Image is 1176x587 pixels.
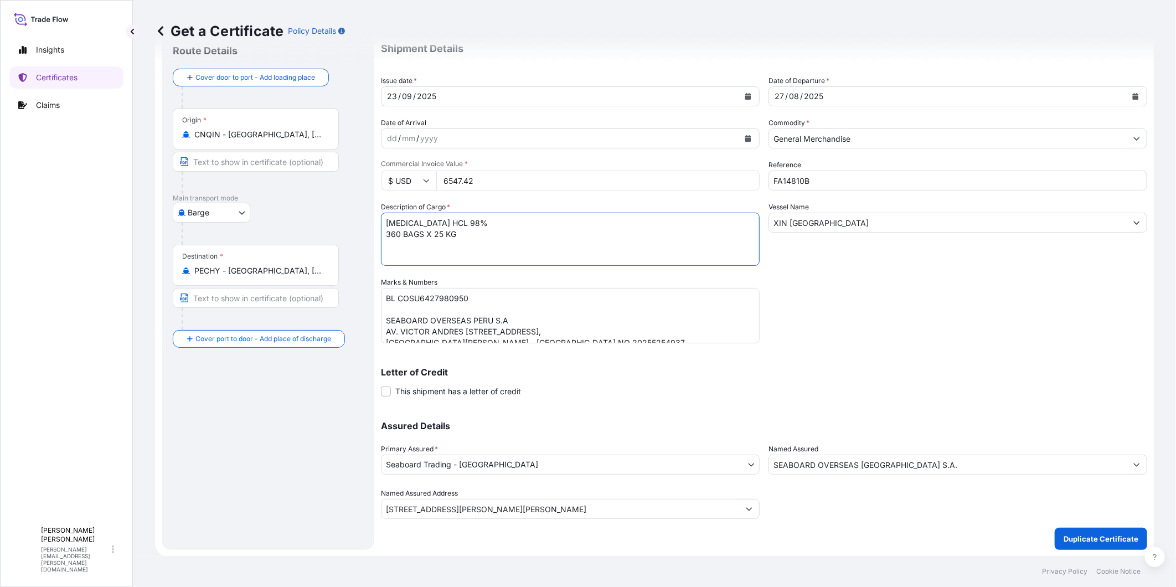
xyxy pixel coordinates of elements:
[381,202,450,213] label: Description of Cargo
[785,90,788,103] div: /
[1127,455,1147,475] button: Show suggestions
[401,132,416,145] div: month,
[155,22,283,40] p: Get a Certificate
[173,152,339,172] input: Text to appear on certificate
[9,66,123,89] a: Certificates
[188,207,209,218] span: Barge
[41,546,110,573] p: [PERSON_NAME][EMAIL_ADDRESS][PERSON_NAME][DOMAIN_NAME]
[173,288,339,308] input: Text to appear on certificate
[194,265,325,276] input: Destination
[182,252,223,261] div: Destination
[381,75,417,86] span: Issue date
[768,202,809,213] label: Vessel Name
[768,444,818,455] label: Named Assured
[381,288,760,343] textarea: BL COSU6427980950 SEABOARD OVERSEAS PERU S.A AV. VICTOR ANDRES [STREET_ADDRESS], [GEOGRAPHIC_DATA...
[416,90,437,103] div: year,
[768,75,829,86] span: Date of Departure
[381,277,437,288] label: Marks & Numbers
[9,94,123,116] a: Claims
[381,455,760,475] button: Seaboard Trading - [GEOGRAPHIC_DATA]
[195,333,331,344] span: Cover port to door - Add place of discharge
[36,100,60,111] p: Claims
[381,488,458,499] label: Named Assured Address
[1127,213,1147,233] button: Show suggestions
[381,421,1147,430] p: Assured Details
[381,368,1147,377] p: Letter of Credit
[386,132,398,145] div: day,
[413,90,416,103] div: /
[416,132,419,145] div: /
[1127,87,1144,105] button: Calendar
[769,455,1127,475] input: Assured Name
[381,117,426,128] span: Date of Arrival
[739,499,759,519] button: Show suggestions
[1127,128,1147,148] button: Show suggestions
[41,526,110,544] p: [PERSON_NAME] [PERSON_NAME]
[768,159,801,171] label: Reference
[194,129,325,140] input: Origin
[386,90,398,103] div: day,
[773,90,785,103] div: day,
[769,213,1127,233] input: Type to search vessel name or IMO
[436,171,760,190] input: Enter amount
[173,330,345,348] button: Cover port to door - Add place of discharge
[800,90,803,103] div: /
[386,459,538,470] span: Seaboard Trading - [GEOGRAPHIC_DATA]
[395,386,521,397] span: This shipment has a letter of credit
[419,132,439,145] div: year,
[398,90,401,103] div: /
[173,69,329,86] button: Cover door to port - Add loading place
[182,116,207,125] div: Origin
[381,499,739,519] input: Named Assured Address
[173,203,250,223] button: Select transport
[1055,528,1147,550] button: Duplicate Certificate
[22,544,29,555] span: V
[1096,567,1141,576] a: Cookie Notice
[1042,567,1087,576] a: Privacy Policy
[381,444,438,455] span: Primary Assured
[739,87,757,105] button: Calendar
[803,90,824,103] div: year,
[36,72,78,83] p: Certificates
[1064,533,1138,544] p: Duplicate Certificate
[768,171,1147,190] input: Enter booking reference
[768,117,809,128] label: Commodity
[36,44,64,55] p: Insights
[769,128,1127,148] input: Type to search commodity
[398,132,401,145] div: /
[9,39,123,61] a: Insights
[739,130,757,147] button: Calendar
[173,194,363,203] p: Main transport mode
[788,90,800,103] div: month,
[288,25,336,37] p: Policy Details
[381,159,760,168] span: Commercial Invoice Value
[401,90,413,103] div: month,
[195,72,315,83] span: Cover door to port - Add loading place
[381,213,760,266] textarea: [MEDICAL_DATA] CHLORIDE 60% CORN COB 400 BAGS X 25 KG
